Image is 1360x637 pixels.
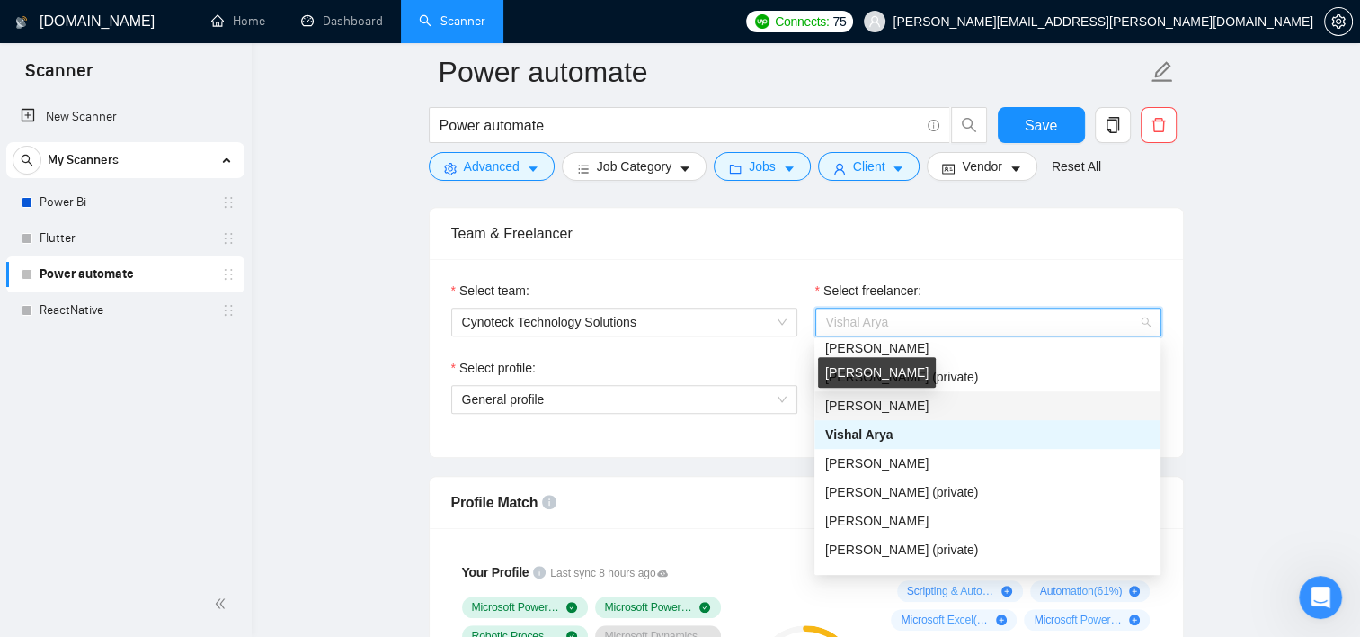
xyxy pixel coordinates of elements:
img: upwork-logo.png [755,14,769,29]
span: check-circle [699,602,710,613]
button: delete [1141,107,1177,143]
span: 😞 [249,451,275,487]
span: plus-circle [1001,586,1012,597]
span: [PERSON_NAME] [825,514,929,528]
span: Client [853,157,885,176]
span: idcard [942,162,955,175]
span: Advanced [464,157,520,176]
div: Team & Freelancer [451,208,1161,259]
span: setting [444,162,457,175]
span: Profile Match [451,495,538,510]
button: copy [1095,107,1131,143]
div: [PERSON_NAME] [818,357,936,388]
span: Cynoteck Technology Solutions [462,309,787,336]
span: Microsoft Power Automate [472,600,560,615]
span: [PERSON_NAME] (private) [825,485,978,499]
span: My Scanners [48,142,119,178]
span: 😃 [342,451,369,487]
span: edit [1151,60,1174,84]
span: Scripting & Automation ( 64 %) [907,584,995,598]
span: holder [221,195,236,210]
span: search [952,117,986,133]
span: Scanner [11,58,107,95]
input: Search Freelance Jobs... [440,114,920,137]
span: Select profile: [459,358,536,378]
div: Did this answer your question? [22,433,597,453]
span: caret-down [783,162,796,175]
span: Job Category [597,157,671,176]
button: idcardVendorcaret-down [927,152,1036,181]
span: caret-down [1009,162,1022,175]
span: delete [1142,117,1176,133]
a: Flutter [40,220,210,256]
a: Power Bi [40,184,210,220]
iframe: Intercom live chat [1299,576,1342,619]
span: bars [577,162,590,175]
button: barsJob Categorycaret-down [562,152,707,181]
span: Vishal Arya [825,427,893,442]
span: check-circle [566,602,577,613]
span: [PERSON_NAME] [825,456,929,471]
a: Open in help center [237,509,381,524]
span: user [833,162,846,175]
span: caret-down [527,162,539,175]
button: Collapse window [540,7,574,41]
span: info-circle [533,566,546,579]
a: homeHome [211,13,265,29]
span: neutral face reaction [286,451,333,487]
span: Microsoft Excel ( 24 %) [901,613,989,627]
span: 75 [832,12,846,31]
label: Select team: [451,281,529,301]
li: My Scanners [6,142,244,328]
span: smiley reaction [333,451,379,487]
span: caret-down [679,162,691,175]
span: folder [729,162,742,175]
span: info-circle [542,495,556,509]
span: Microsoft Power BI ( 21 %) [1034,613,1122,627]
div: Close [574,7,607,40]
span: Vishal Arya [826,315,889,329]
span: Vendor [962,157,1001,176]
button: go back [12,7,46,41]
span: Connects: [775,12,829,31]
a: ReactNative [40,292,210,328]
span: General profile [462,386,787,413]
a: dashboardDashboard [301,13,383,29]
span: 😐 [296,451,322,487]
span: [PERSON_NAME] [825,341,929,355]
a: Power automate [40,256,210,292]
span: Your Profile [462,565,529,579]
span: Microsoft PowerApps [605,600,693,615]
span: Jobs [749,157,776,176]
a: setting [1324,14,1353,29]
span: Automation ( 61 %) [1040,584,1123,598]
span: holder [221,303,236,318]
span: Last sync 8 hours ago [550,565,668,582]
label: Select freelancer: [815,281,921,301]
button: search [951,107,987,143]
button: userClientcaret-down [818,152,920,181]
span: [PERSON_NAME] (private) [825,543,978,557]
button: Save [998,107,1085,143]
input: Scanner name... [439,49,1147,94]
button: settingAdvancedcaret-down [429,152,555,181]
span: caret-down [892,162,904,175]
img: logo [15,8,28,37]
li: New Scanner [6,99,244,135]
span: info-circle [928,120,939,131]
button: setting [1324,7,1353,36]
span: setting [1325,14,1352,29]
span: plus-circle [1129,586,1140,597]
span: copy [1096,117,1130,133]
button: search [13,146,41,175]
span: holder [221,267,236,282]
span: user [868,15,881,28]
span: [PERSON_NAME] [825,399,929,413]
span: Save [1025,114,1057,137]
span: double-left [214,595,232,613]
span: plus-circle [996,615,1007,625]
span: plus-circle [1129,615,1140,625]
button: folderJobscaret-down [714,152,811,181]
span: holder [221,231,236,246]
span: disappointed reaction [239,451,286,487]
